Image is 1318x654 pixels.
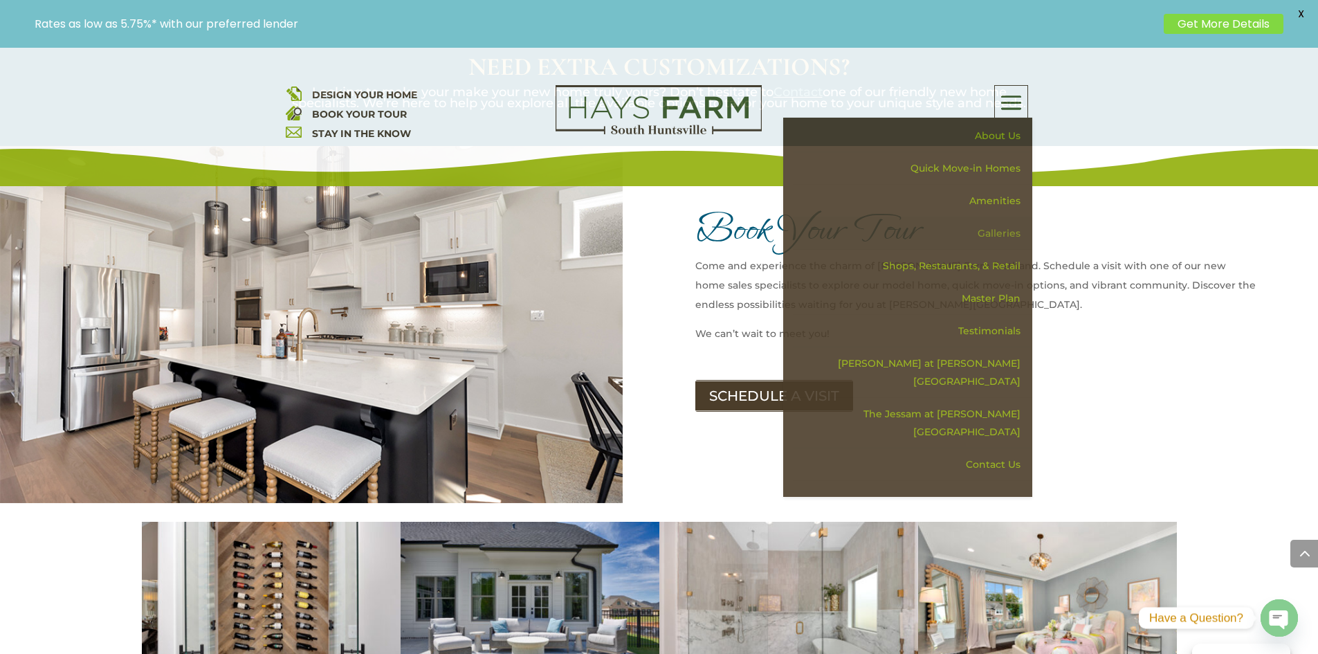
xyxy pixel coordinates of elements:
[793,217,1032,250] a: Galleries
[556,85,762,135] img: Logo
[1290,3,1311,24] span: X
[695,324,1256,343] p: We can’t wait to meet you!
[695,208,1256,256] h1: Book Your Tour
[695,380,853,412] a: SCHEDULE A VISIT
[312,127,411,140] a: STAY IN THE KNOW
[793,185,1032,217] a: Amenities
[793,448,1032,481] a: Contact Us
[793,347,1032,398] a: [PERSON_NAME] at [PERSON_NAME][GEOGRAPHIC_DATA]
[695,256,1256,324] p: Come and experience the charm of [PERSON_NAME] Farm firsthand. Schedule a visit with one of our n...
[793,152,1032,185] a: Quick Move-in Homes
[312,108,407,120] a: BOOK YOUR TOUR
[286,85,302,101] img: design your home
[312,89,417,101] a: DESIGN YOUR HOME
[793,398,1032,448] a: The Jessam at [PERSON_NAME][GEOGRAPHIC_DATA]
[35,17,1157,30] p: Rates as low as 5.75%* with our preferred lender
[556,125,762,138] a: hays farm homes huntsville development
[793,250,1032,282] a: Shops, Restaurants, & Retail
[793,315,1032,347] a: Testimonials
[793,282,1032,315] a: Master Plan
[286,105,302,120] img: book your home tour
[1164,14,1283,34] a: Get More Details
[793,120,1032,152] a: About Us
